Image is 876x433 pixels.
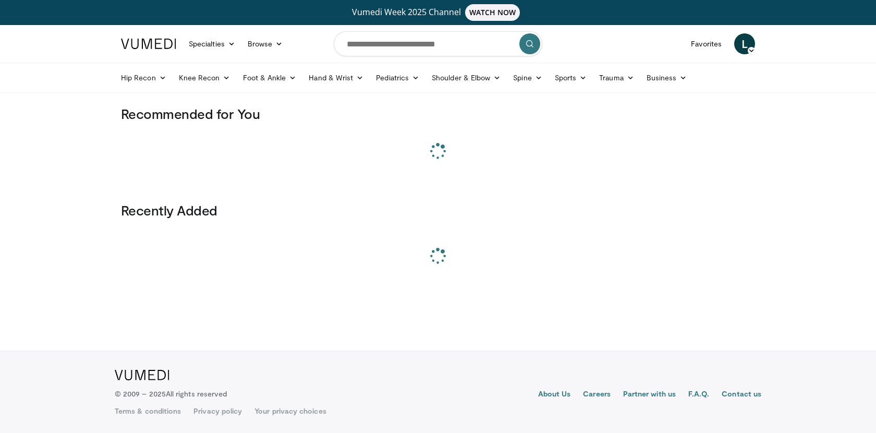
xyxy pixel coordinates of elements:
img: VuMedi Logo [121,39,176,49]
span: WATCH NOW [465,4,520,21]
a: Privacy policy [193,406,242,416]
h3: Recently Added [121,202,755,219]
a: Careers [583,389,611,401]
a: Contact us [722,389,761,401]
a: Hand & Wrist [302,67,370,88]
a: Business [640,67,693,88]
a: Spine [507,67,548,88]
a: F.A.Q. [688,389,709,401]
a: Knee Recon [173,67,237,88]
a: Partner with us [623,389,676,401]
a: Shoulder & Elbow [425,67,507,88]
img: VuMedi Logo [115,370,169,380]
a: Pediatrics [370,67,425,88]
a: Foot & Ankle [237,67,303,88]
a: Terms & conditions [115,406,181,416]
a: Sports [549,67,593,88]
a: Hip Recon [115,67,173,88]
a: Specialties [182,33,241,54]
p: © 2009 – 2025 [115,389,227,399]
input: Search topics, interventions [334,31,542,56]
a: Favorites [685,33,728,54]
a: Your privacy choices [254,406,326,416]
a: Trauma [593,67,640,88]
a: About Us [538,389,571,401]
span: All rights reserved [166,389,227,398]
a: Browse [241,33,289,54]
a: Vumedi Week 2025 ChannelWATCH NOW [123,4,753,21]
a: L [734,33,755,54]
h3: Recommended for You [121,105,755,122]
